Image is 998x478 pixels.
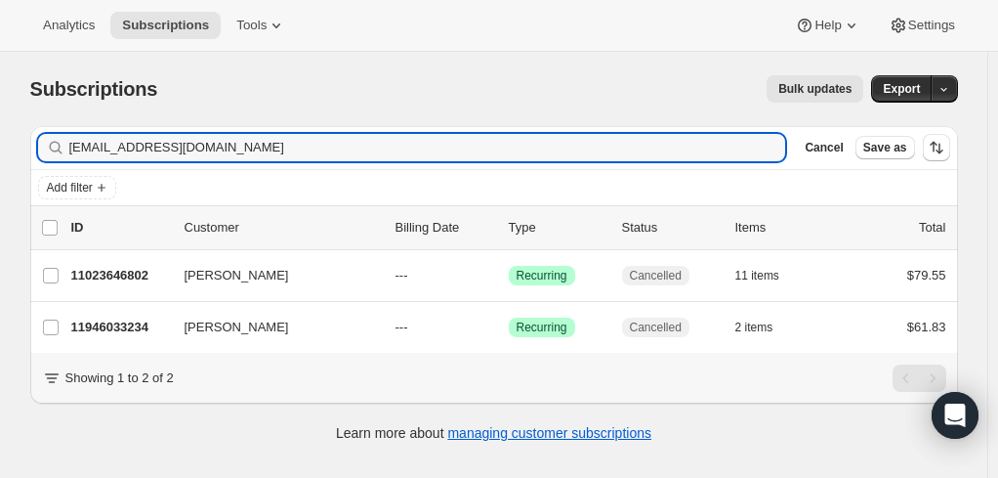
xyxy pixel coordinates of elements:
[71,314,946,341] div: 11946033234[PERSON_NAME]---SuccessRecurringCancelled2 items$61.83
[185,266,289,285] span: [PERSON_NAME]
[47,180,93,196] span: Add filter
[71,262,946,289] div: 11023646802[PERSON_NAME]---SuccessRecurringCancelled11 items$79.55
[517,268,567,283] span: Recurring
[735,320,773,335] span: 2 items
[173,312,368,343] button: [PERSON_NAME]
[395,320,408,334] span: ---
[630,268,682,283] span: Cancelled
[71,218,169,238] p: ID
[877,12,967,39] button: Settings
[336,423,651,443] p: Learn more about
[919,218,945,238] p: Total
[893,365,946,392] nav: Pagination
[43,18,95,33] span: Analytics
[31,12,106,39] button: Analytics
[814,18,841,33] span: Help
[110,12,221,39] button: Subscriptions
[395,268,408,282] span: ---
[225,12,298,39] button: Tools
[767,75,863,103] button: Bulk updates
[185,318,289,337] span: [PERSON_NAME]
[509,218,606,238] div: Type
[932,392,978,439] div: Open Intercom Messenger
[69,134,786,161] input: Filter subscribers
[797,136,851,159] button: Cancel
[735,268,779,283] span: 11 items
[447,425,651,441] a: managing customer subscriptions
[735,218,833,238] div: Items
[805,140,843,155] span: Cancel
[517,320,567,335] span: Recurring
[778,81,852,97] span: Bulk updates
[908,18,955,33] span: Settings
[630,320,682,335] span: Cancelled
[855,136,915,159] button: Save as
[883,81,920,97] span: Export
[185,218,380,238] p: Customer
[38,176,116,199] button: Add filter
[863,140,907,155] span: Save as
[236,18,267,33] span: Tools
[173,260,368,291] button: [PERSON_NAME]
[122,18,209,33] span: Subscriptions
[735,314,795,341] button: 2 items
[907,320,946,334] span: $61.83
[622,218,720,238] p: Status
[783,12,872,39] button: Help
[71,218,946,238] div: IDCustomerBilling DateTypeStatusItemsTotal
[30,78,158,100] span: Subscriptions
[65,369,174,388] p: Showing 1 to 2 of 2
[907,268,946,282] span: $79.55
[395,218,493,238] p: Billing Date
[71,266,169,285] p: 11023646802
[71,318,169,337] p: 11946033234
[871,75,932,103] button: Export
[735,262,801,289] button: 11 items
[923,134,950,161] button: Sort the results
